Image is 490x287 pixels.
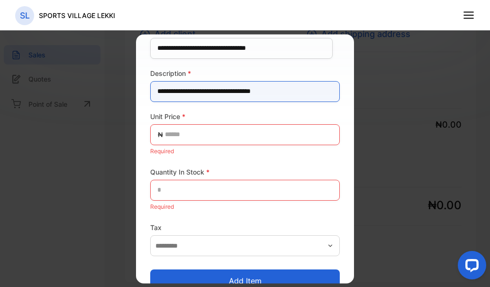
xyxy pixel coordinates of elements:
p: Required [150,201,340,213]
p: Required [150,145,340,157]
p: SL [20,9,30,22]
label: Quantity In Stock [150,167,340,177]
span: ₦ [158,130,163,140]
label: Unit Price [150,111,340,121]
p: SPORTS VILLAGE LEKKI [39,10,115,20]
label: Tax [150,222,340,232]
iframe: LiveChat chat widget [450,247,490,287]
label: Description [150,68,340,78]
